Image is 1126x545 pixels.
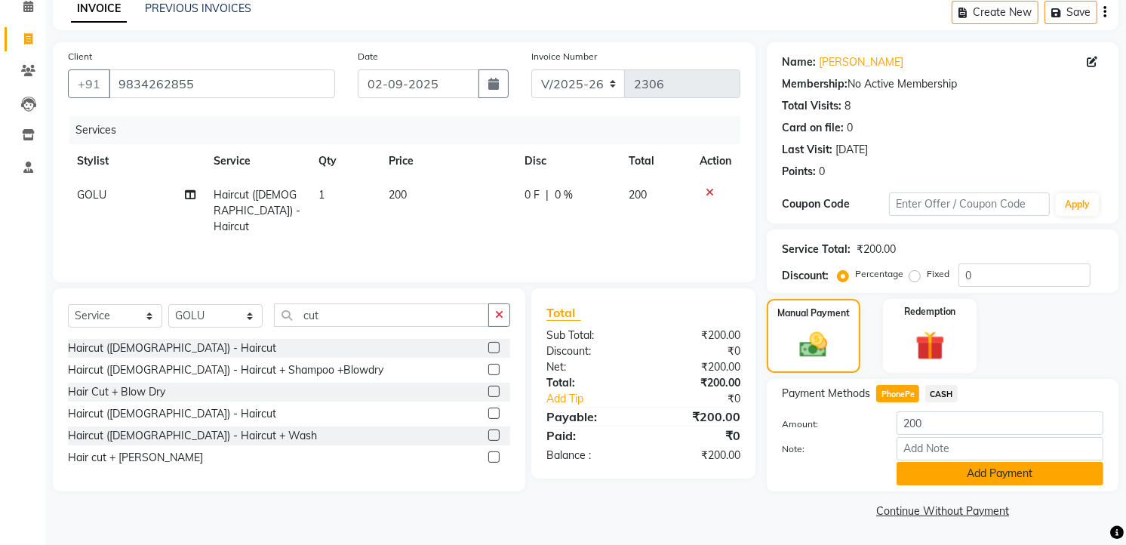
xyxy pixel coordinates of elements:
[318,188,325,202] span: 1
[555,187,573,203] span: 0 %
[68,384,165,400] div: Hair Cut + Blow Dry
[835,142,868,158] div: [DATE]
[546,305,581,321] span: Total
[274,303,489,327] input: Search or Scan
[952,1,1038,24] button: Create New
[819,54,903,70] a: [PERSON_NAME]
[644,408,752,426] div: ₹200.00
[847,120,853,136] div: 0
[644,426,752,445] div: ₹0
[68,340,276,356] div: Haircut ([DEMOGRAPHIC_DATA]) - Haircut
[771,442,885,456] label: Note:
[889,192,1050,216] input: Enter Offer / Coupon Code
[644,359,752,375] div: ₹200.00
[68,69,110,98] button: +91
[782,196,889,212] div: Coupon Code
[389,188,407,202] span: 200
[691,144,740,178] th: Action
[644,375,752,391] div: ₹200.00
[777,306,850,320] label: Manual Payment
[69,116,752,144] div: Services
[897,462,1103,485] button: Add Payment
[782,76,1103,92] div: No Active Membership
[1044,1,1097,24] button: Save
[546,187,549,203] span: |
[782,120,844,136] div: Card on file:
[309,144,380,178] th: Qty
[791,329,836,361] img: _cash.svg
[68,450,203,466] div: Hair cut + [PERSON_NAME]
[782,242,851,257] div: Service Total:
[897,437,1103,460] input: Add Note
[925,385,958,402] span: CASH
[782,76,848,92] div: Membership:
[68,428,317,444] div: Haircut ([DEMOGRAPHIC_DATA]) - Haircut + Wash
[68,362,383,378] div: Haircut ([DEMOGRAPHIC_DATA]) - Haircut + Shampoo +Blowdry
[819,164,825,180] div: 0
[857,242,896,257] div: ₹200.00
[844,98,851,114] div: 8
[644,448,752,463] div: ₹200.00
[782,268,829,284] div: Discount:
[535,359,644,375] div: Net:
[629,188,647,202] span: 200
[380,144,515,178] th: Price
[782,386,870,402] span: Payment Methods
[906,328,954,364] img: _gift.svg
[904,305,956,319] label: Redemption
[145,2,251,15] a: PREVIOUS INVOICES
[897,411,1103,435] input: Amount
[770,503,1115,519] a: Continue Without Payment
[876,385,919,402] span: PhonePe
[535,426,644,445] div: Paid:
[782,54,816,70] div: Name:
[525,187,540,203] span: 0 F
[68,50,92,63] label: Client
[771,417,885,431] label: Amount:
[535,328,644,343] div: Sub Total:
[782,98,841,114] div: Total Visits:
[644,343,752,359] div: ₹0
[68,406,276,422] div: Haircut ([DEMOGRAPHIC_DATA]) - Haircut
[77,188,106,202] span: GOLU
[531,50,597,63] label: Invoice Number
[535,343,644,359] div: Discount:
[927,267,949,281] label: Fixed
[782,164,816,180] div: Points:
[644,328,752,343] div: ₹200.00
[782,142,832,158] div: Last Visit:
[535,408,644,426] div: Payable:
[535,448,644,463] div: Balance :
[214,188,300,233] span: Haircut ([DEMOGRAPHIC_DATA]) - Haircut
[535,391,662,407] a: Add Tip
[515,144,620,178] th: Disc
[535,375,644,391] div: Total:
[620,144,691,178] th: Total
[1056,193,1099,216] button: Apply
[662,391,752,407] div: ₹0
[205,144,309,178] th: Service
[109,69,335,98] input: Search by Name/Mobile/Email/Code
[68,144,205,178] th: Stylist
[358,50,378,63] label: Date
[855,267,903,281] label: Percentage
